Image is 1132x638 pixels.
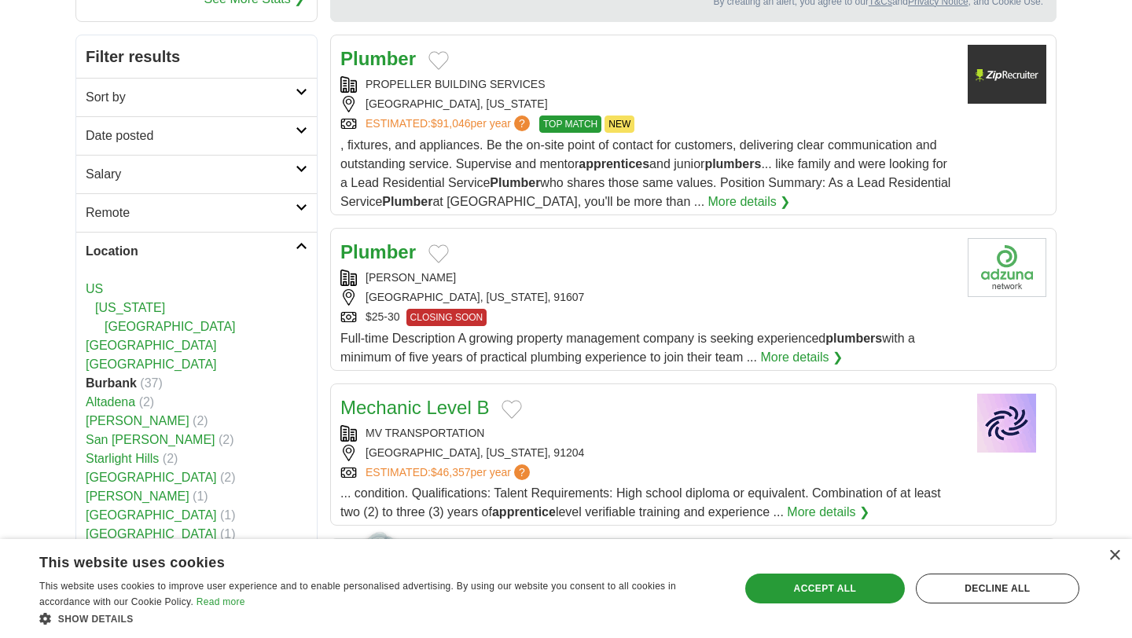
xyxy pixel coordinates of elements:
span: $46,357 [431,466,471,478]
h2: Location [86,242,296,261]
div: [GEOGRAPHIC_DATA], [US_STATE], 91204 [340,445,955,461]
a: [GEOGRAPHIC_DATA] [86,339,217,352]
a: San [PERSON_NAME] [86,433,215,446]
span: (2) [220,471,236,484]
a: [GEOGRAPHIC_DATA] [105,320,236,333]
span: (2) [139,395,155,409]
div: PROPELLER BUILDING SERVICES [340,76,955,93]
a: [GEOGRAPHIC_DATA] [86,508,217,522]
img: Company logo [968,238,1046,297]
a: [PERSON_NAME] [86,414,189,427]
a: Plumber [340,48,416,69]
div: [GEOGRAPHIC_DATA], [US_STATE] [340,96,955,112]
a: Altadena [86,395,135,409]
span: (1) [220,527,236,541]
strong: Burbank [86,376,137,390]
span: (1) [193,489,208,503]
span: (37) [140,376,162,390]
a: US [86,282,103,295]
a: Plumber [340,241,416,262]
img: apply-iq-scientist.png [336,530,413,592]
span: CLOSING SOON [406,309,487,326]
a: More details ❯ [787,503,869,522]
strong: apprentice [492,505,556,519]
a: Starlight Hills [86,452,159,465]
a: [GEOGRAPHIC_DATA] [86,471,217,484]
button: Add to favorite jobs [428,244,449,263]
span: NEW [605,115,634,133]
a: Location [76,232,317,270]
span: This website uses cookies to improve user experience and to enable personalised advertising. By u... [39,581,676,607]
span: TOP MATCH [539,115,601,133]
div: [PERSON_NAME] [340,269,955,286]
span: , fixtures, and appliances. Be the on-site point of contact for customers, delivering clear commu... [340,138,950,208]
strong: Plumber [382,195,432,208]
div: Show details [39,610,719,626]
strong: plumbers [704,157,761,170]
h2: Remote [86,203,296,222]
span: ? [514,464,530,480]
div: MV TRANSPORTATION [340,425,955,442]
span: Full-time Description A growing property management company is seeking experienced with a minimum... [340,332,915,364]
a: Remote [76,193,317,232]
a: More details ❯ [708,192,791,211]
span: (2) [163,452,178,465]
a: Mechanic Level B [340,397,489,418]
span: Show details [58,614,134,625]
div: Decline all [916,574,1079,603]
a: [PERSON_NAME] [86,489,189,503]
div: Accept all [745,574,905,603]
a: ESTIMATED:$91,046per year? [366,115,533,133]
a: Sort by [76,78,317,116]
img: Company logo [968,394,1046,453]
span: (2) [193,414,208,427]
strong: Plumber [490,176,540,189]
span: $91,046 [431,117,471,130]
img: Company logo [968,45,1046,104]
a: [GEOGRAPHIC_DATA] [86,357,217,371]
div: This website uses cookies [39,548,680,572]
span: (2) [219,433,234,446]
div: Close [1108,550,1120,562]
span: ? [514,115,530,131]
a: [US_STATE] [95,301,165,314]
div: [GEOGRAPHIC_DATA], [US_STATE], 91607 [340,289,955,306]
h2: Date posted [86,126,296,145]
button: Add to favorite jobs [502,400,522,419]
strong: plumbers [825,332,882,345]
a: Read more, opens a new window [197,596,245,607]
span: (1) [220,508,236,522]
a: [GEOGRAPHIC_DATA] [86,527,217,541]
h2: Salary [86,165,296,184]
a: More details ❯ [760,348,843,367]
h2: Sort by [86,88,296,107]
div: $25-30 [340,309,955,326]
button: Add to favorite jobs [428,51,449,70]
a: ESTIMATED:$46,357per year? [366,464,533,481]
strong: apprentices [579,157,649,170]
a: Date posted [76,116,317,155]
a: Salary [76,155,317,193]
span: ... condition. Qualifications: Talent Requirements: High school diploma or equivalent. Combinatio... [340,486,941,519]
h2: Filter results [76,35,317,78]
